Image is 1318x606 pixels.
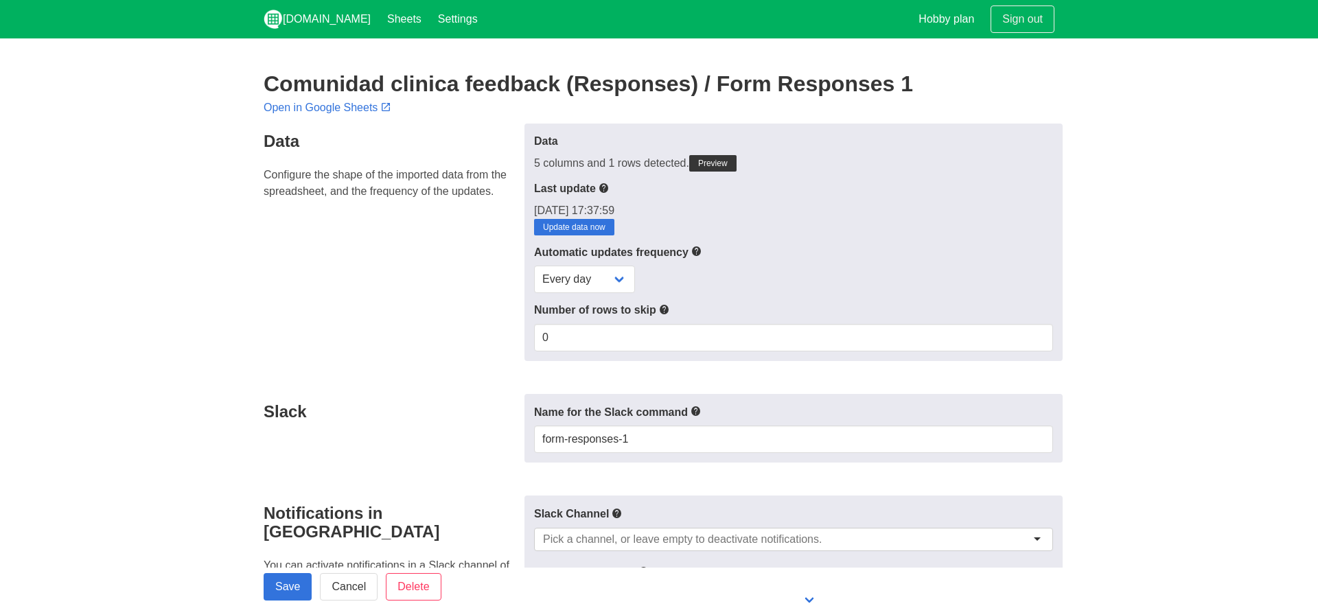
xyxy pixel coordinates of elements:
[534,505,1053,522] label: Slack Channel
[534,426,1053,453] input: Text input
[534,219,614,235] a: Update data now
[543,533,831,546] input: Pick a channel, or leave empty to deactivate notifications.
[264,10,283,29] img: logo_v2_white.png
[991,5,1054,33] a: Sign out
[534,244,1053,261] label: Automatic updates frequency
[534,564,1053,581] label: Columns to display
[386,573,441,601] input: Delete
[534,155,1053,172] div: 5 columns and 1 rows detected.
[264,71,1054,96] h2: Comunidad clinica feedback (Responses) / Form Responses 1
[534,133,1053,150] label: Data
[264,102,394,113] a: Open in Google Sheets
[534,404,1053,421] label: Name for the Slack command
[534,301,1053,318] label: Number of rows to skip
[264,504,516,541] h4: Notifications in [GEOGRAPHIC_DATA]
[689,155,737,172] a: Preview
[264,132,516,150] h4: Data
[264,402,516,421] h4: Slack
[534,205,614,216] span: [DATE] 17:37:59
[534,180,1053,197] label: Last update
[264,573,312,601] input: Save
[320,573,378,601] a: Cancel
[264,167,516,200] p: Configure the shape of the imported data from the spreadsheet, and the frequency of the updates.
